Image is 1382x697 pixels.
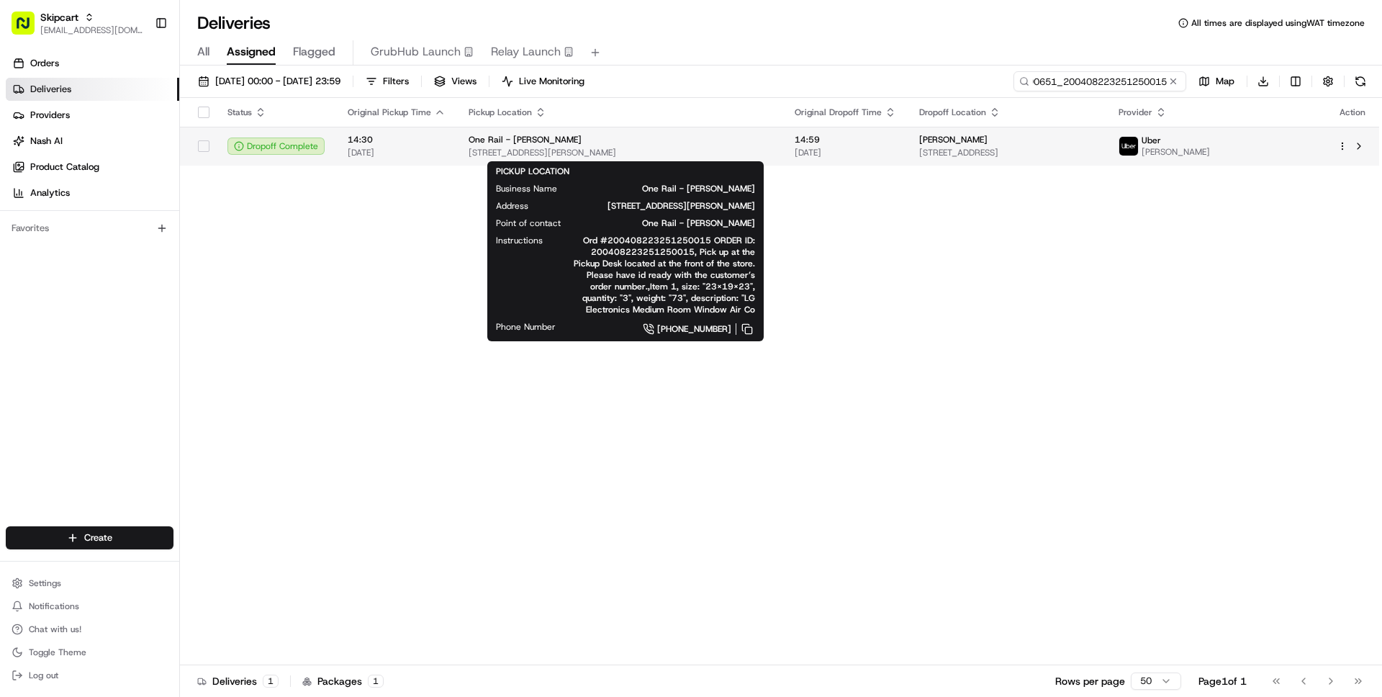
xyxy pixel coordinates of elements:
span: Relay Launch [491,43,561,60]
button: Toggle Theme [6,642,173,662]
span: All times are displayed using WAT timezone [1191,17,1365,29]
div: 💻 [122,210,133,222]
span: [DATE] [795,147,896,158]
button: Live Monitoring [495,71,591,91]
button: Notifications [6,596,173,616]
img: uber-new-logo.jpeg [1119,137,1138,156]
span: Create [84,531,112,544]
span: Point of contact [496,217,561,229]
span: [PHONE_NUMBER] [657,323,731,335]
span: Log out [29,670,58,681]
span: [PERSON_NAME] [919,134,988,145]
a: 📗Knowledge Base [9,203,116,229]
div: We're available if you need us! [49,152,182,163]
a: Nash AI [6,130,179,153]
a: 💻API Documentation [116,203,237,229]
span: 14:59 [795,134,896,145]
span: Assigned [227,43,276,60]
span: Provider [1119,107,1152,118]
span: Knowledge Base [29,209,110,223]
button: Log out [6,665,173,685]
span: Live Monitoring [519,75,584,88]
span: Address [496,200,528,212]
button: Settings [6,573,173,593]
span: Nash AI [30,135,63,148]
span: Orders [30,57,59,70]
span: [STREET_ADDRESS][PERSON_NAME] [551,200,755,212]
button: Chat with us! [6,619,173,639]
span: Analytics [30,186,70,199]
div: Page 1 of 1 [1198,674,1247,688]
span: Providers [30,109,70,122]
span: [DATE] 00:00 - [DATE] 23:59 [215,75,340,88]
span: GrubHub Launch [371,43,461,60]
div: Deliveries [197,674,279,688]
span: Instructions [496,235,543,246]
input: Clear [37,93,238,108]
p: Welcome 👋 [14,58,262,81]
span: Toggle Theme [29,647,86,658]
a: Powered byPylon [101,243,174,255]
span: One Rail - [PERSON_NAME] [580,183,755,194]
div: Start new chat [49,138,236,152]
span: One Rail - [PERSON_NAME] [584,217,755,229]
h1: Deliveries [197,12,271,35]
span: Filters [383,75,409,88]
span: Views [451,75,477,88]
button: Filters [359,71,415,91]
button: Map [1192,71,1241,91]
span: All [197,43,209,60]
span: Status [227,107,252,118]
span: Product Catalog [30,161,99,174]
span: Business Name [496,183,557,194]
a: Providers [6,104,179,127]
span: Chat with us! [29,624,81,635]
span: [DATE] [348,147,446,158]
span: Deliveries [30,83,71,96]
div: Packages [302,674,384,688]
a: [PHONE_NUMBER] [579,321,755,337]
div: Favorites [6,217,173,240]
div: 📗 [14,210,26,222]
button: Start new chat [245,142,262,159]
span: Settings [29,577,61,589]
span: Original Pickup Time [348,107,431,118]
a: Analytics [6,181,179,204]
span: [STREET_ADDRESS][PERSON_NAME] [469,147,772,158]
button: Skipcart[EMAIL_ADDRESS][DOMAIN_NAME] [6,6,149,40]
span: Pickup Location [469,107,532,118]
div: Action [1337,107,1368,118]
div: 1 [368,675,384,688]
div: 1 [263,675,279,688]
p: Rows per page [1055,674,1125,688]
span: 14:30 [348,134,446,145]
span: Notifications [29,601,79,612]
button: [EMAIL_ADDRESS][DOMAIN_NAME] [40,24,143,36]
button: Skipcart [40,10,78,24]
span: Phone Number [496,321,556,333]
a: Deliveries [6,78,179,101]
a: Orders [6,52,179,75]
span: API Documentation [136,209,231,223]
span: Ord #200408223251250015 ORDER ID: 200408223251250015, Pick up at the Pickup Desk located at the f... [566,235,755,315]
button: Create [6,526,173,549]
span: Uber [1142,135,1161,146]
span: Flagged [293,43,335,60]
span: Pylon [143,244,174,255]
span: Map [1216,75,1234,88]
img: Nash [14,14,43,43]
button: [DATE] 00:00 - [DATE] 23:59 [191,71,347,91]
span: One Rail - [PERSON_NAME] [469,134,582,145]
button: Dropoff Complete [227,138,325,155]
span: [PERSON_NAME] [1142,146,1210,158]
button: Refresh [1350,71,1370,91]
span: Dropoff Location [919,107,986,118]
button: Views [428,71,483,91]
img: 1736555255976-a54dd68f-1ca7-489b-9aae-adbdc363a1c4 [14,138,40,163]
input: Type to search [1013,71,1186,91]
a: Product Catalog [6,156,179,179]
span: Original Dropoff Time [795,107,882,118]
span: [STREET_ADDRESS] [919,147,1096,158]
